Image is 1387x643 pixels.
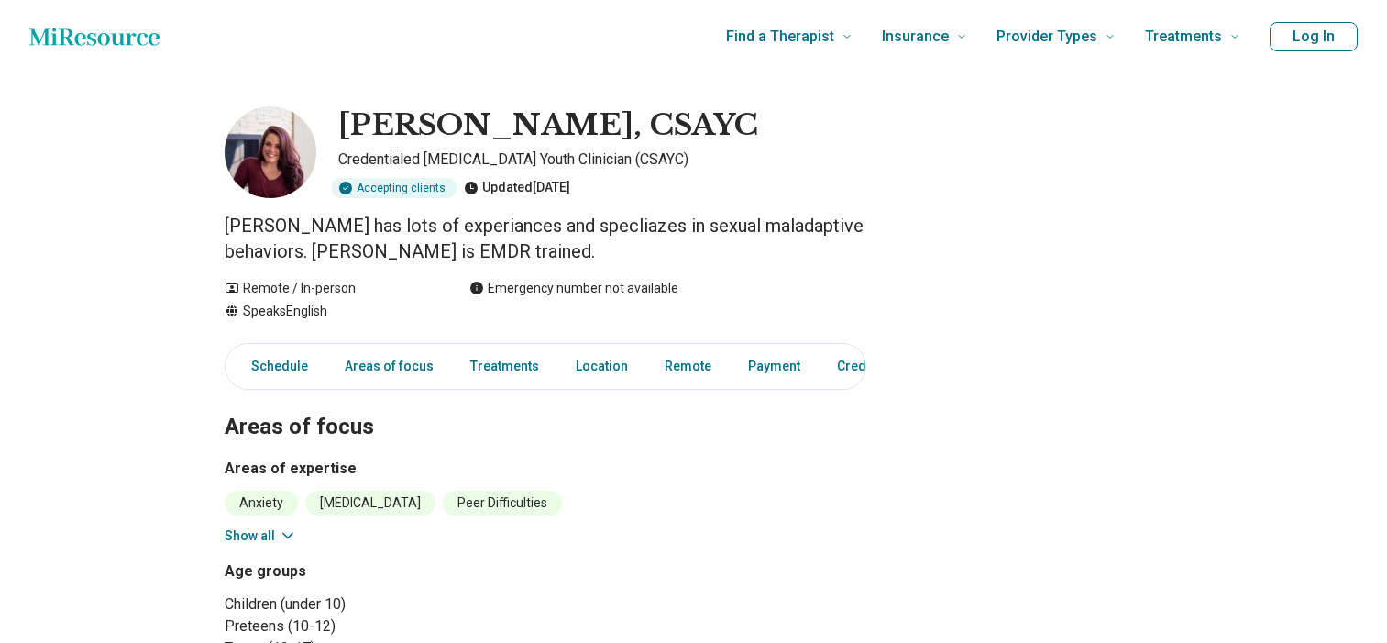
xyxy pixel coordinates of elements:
[338,106,758,145] h1: [PERSON_NAME], CSAYC
[229,348,319,385] a: Schedule
[225,106,316,198] img: Nicole Navarra, CSAYC, Credentialed Sexual Abuse Youth Clinician (CSAYC)
[225,615,538,637] li: Preteens (10-12)
[1270,22,1358,51] button: Log In
[225,213,866,264] p: [PERSON_NAME] has lots of experiances and specliazes in sexual maladaptive behaviors. [PERSON_NAM...
[225,491,298,516] li: Anxiety
[305,491,435,516] li: [MEDICAL_DATA]
[882,24,949,50] span: Insurance
[334,348,445,385] a: Areas of focus
[225,458,866,480] h3: Areas of expertise
[464,178,570,198] div: Updated [DATE]
[469,279,678,298] div: Emergency number not available
[29,18,160,55] a: Home page
[996,24,1097,50] span: Provider Types
[726,24,834,50] span: Find a Therapist
[225,560,538,582] h3: Age groups
[225,279,433,298] div: Remote / In-person
[1145,24,1222,50] span: Treatments
[225,368,866,443] h2: Areas of focus
[225,593,538,615] li: Children (under 10)
[459,348,550,385] a: Treatments
[565,348,639,385] a: Location
[225,527,297,546] button: Show all
[443,491,562,516] li: Peer Difficulties
[737,348,811,385] a: Payment
[826,348,918,385] a: Credentials
[338,149,866,171] p: Credentialed [MEDICAL_DATA] Youth Clinician (CSAYC)
[331,178,457,198] div: Accepting clients
[654,348,722,385] a: Remote
[225,302,433,321] div: Speaks English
